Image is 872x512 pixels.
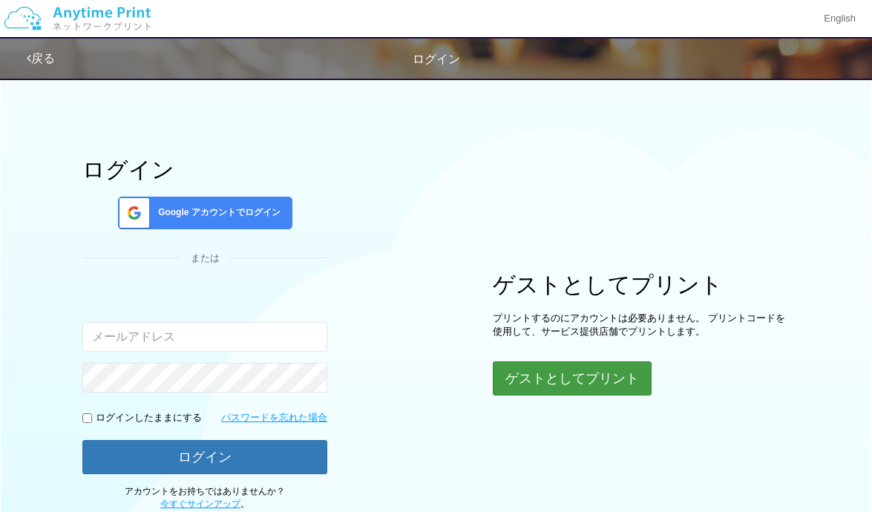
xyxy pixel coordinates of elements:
h1: ログイン [82,157,327,182]
p: プリントするのにアカウントは必要ありません。 プリントコードを使用して、サービス提供店舗でプリントします。 [493,312,790,339]
button: ゲストとしてプリント [493,361,652,396]
span: ログイン [413,53,460,65]
span: Google アカウントでログイン [152,206,281,219]
a: 戻る [27,52,55,65]
a: パスワードを忘れた場合 [221,411,327,425]
p: アカウントをお持ちではありませんか？ [82,485,327,511]
a: 今すぐサインアップ [160,499,240,509]
button: ログイン [82,440,327,474]
input: メールアドレス [82,322,327,352]
div: または [82,252,327,266]
span: 。 [160,499,249,509]
p: ログインしたままにする [96,411,202,425]
h1: ゲストとしてプリント [493,272,790,297]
